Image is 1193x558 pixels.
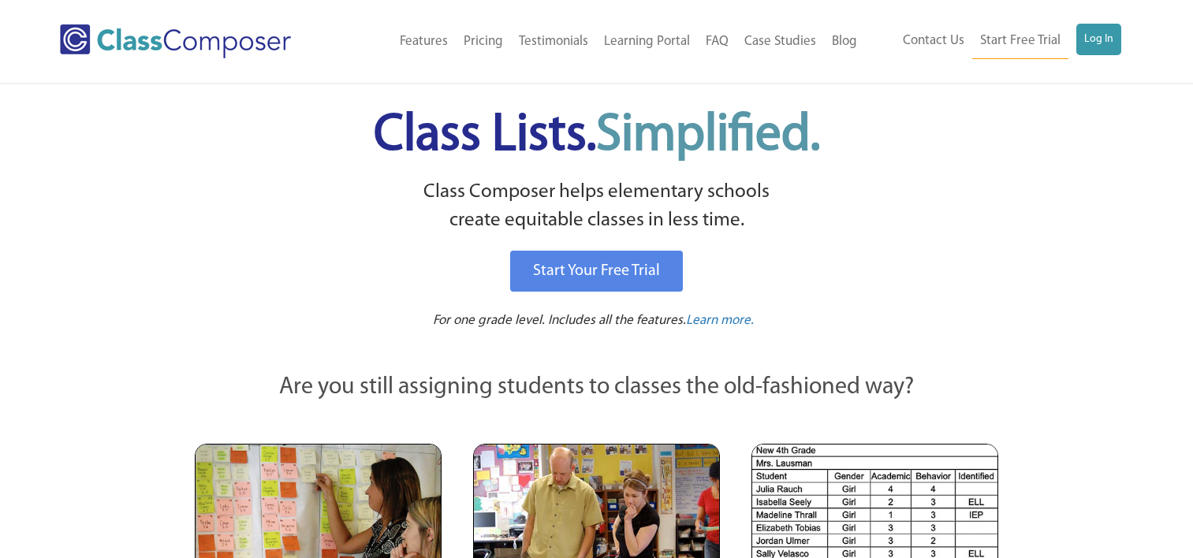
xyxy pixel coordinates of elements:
span: Class Lists. [374,110,820,162]
a: Case Studies [736,24,824,59]
span: For one grade level. Includes all the features. [433,314,686,327]
a: Contact Us [895,24,972,58]
span: Simplified. [596,110,820,162]
img: Class Composer [60,24,291,58]
span: Start Your Free Trial [533,263,660,279]
span: Learn more. [686,314,754,327]
nav: Header Menu [865,24,1121,59]
p: Class Composer helps elementary schools create equitable classes in less time. [192,178,1001,236]
a: Blog [824,24,865,59]
nav: Header Menu [340,24,865,59]
p: Are you still assigning students to classes the old-fashioned way? [195,370,999,405]
a: FAQ [698,24,736,59]
a: Testimonials [511,24,596,59]
a: Log In [1076,24,1121,55]
a: Features [392,24,456,59]
a: Pricing [456,24,511,59]
a: Learn more. [686,311,754,331]
a: Start Free Trial [972,24,1068,59]
a: Start Your Free Trial [510,251,683,292]
a: Learning Portal [596,24,698,59]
